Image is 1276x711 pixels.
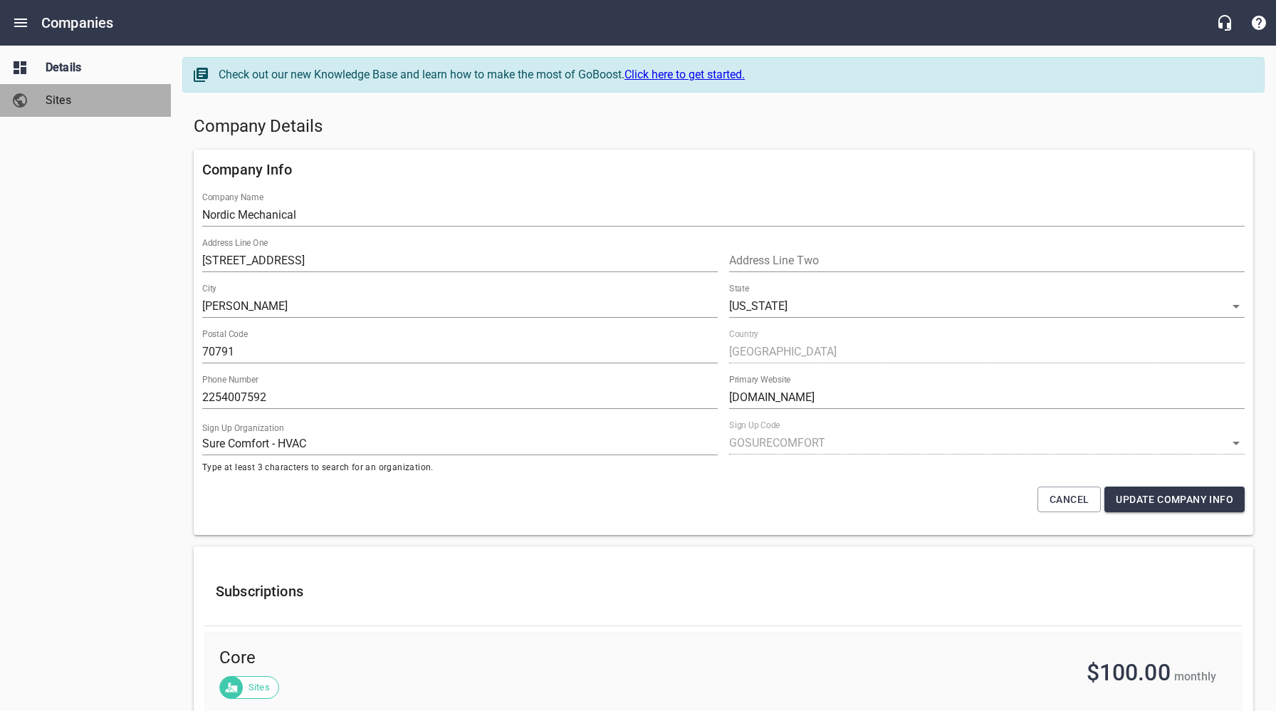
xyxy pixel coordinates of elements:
input: Start typing to search organizations [202,432,718,455]
button: Cancel [1037,487,1101,513]
label: Postal Code [202,330,248,338]
div: Check out our new Knowledge Base and learn how to make the most of GoBoost. [219,66,1250,83]
label: Sign Up Code [729,421,780,430]
span: Update Company Info [1116,491,1233,509]
button: Live Chat [1208,6,1242,40]
span: Core [219,647,671,670]
a: Click here to get started. [624,68,745,81]
h6: Companies [41,11,113,34]
span: monthly [1174,670,1216,683]
label: Company Name [202,193,263,202]
span: Cancel [1050,491,1089,509]
h6: Subscriptions [216,580,1231,603]
span: Type at least 3 characters to search for an organization. [202,461,718,475]
label: Phone Number [202,375,258,384]
span: Sites [46,92,154,109]
button: Open drawer [4,6,38,40]
label: Primary Website [729,375,790,384]
label: State [729,284,749,293]
label: Country [729,330,758,338]
span: $100.00 [1087,659,1171,686]
label: City [202,284,216,293]
h5: Company Details [194,115,1253,138]
div: Sites [219,676,279,699]
span: Details [46,59,154,76]
label: Address Line One [202,239,268,247]
h6: Company Info [202,158,1245,181]
button: Support Portal [1242,6,1276,40]
button: Update Company Info [1104,487,1245,513]
span: Sites [240,680,278,695]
